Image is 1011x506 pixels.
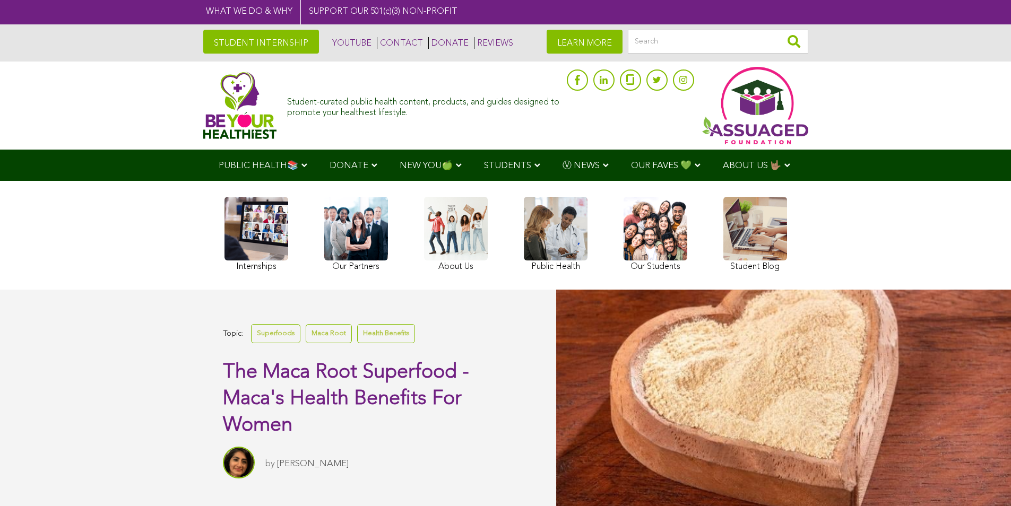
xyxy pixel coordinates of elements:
[563,161,600,170] span: Ⓥ NEWS
[474,37,513,49] a: REVIEWS
[330,161,368,170] span: DONATE
[631,161,692,170] span: OUR FAVES 💚
[203,72,277,139] img: Assuaged
[223,327,243,341] span: Topic:
[330,37,371,49] a: YOUTUBE
[203,30,319,54] a: STUDENT INTERNSHIP
[547,30,623,54] a: LEARN MORE
[203,150,808,181] div: Navigation Menu
[223,362,469,435] span: The Maca Root Superfood - Maca's Health Benefits For Women
[219,161,298,170] span: PUBLIC HEALTH📚
[306,324,352,343] a: Maca Root
[702,67,808,144] img: Assuaged App
[223,447,255,478] img: Sitara Darvish
[400,161,453,170] span: NEW YOU🍏
[377,37,423,49] a: CONTACT
[428,37,469,49] a: DONATE
[265,459,275,468] span: by
[628,30,808,54] input: Search
[484,161,531,170] span: STUDENTS
[357,324,415,343] a: Health Benefits
[287,92,561,118] div: Student-curated public health content, products, and guides designed to promote your healthiest l...
[277,459,349,468] a: [PERSON_NAME]
[723,161,781,170] span: ABOUT US 🤟🏽
[626,74,634,85] img: glassdoor
[251,324,300,343] a: Superfoods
